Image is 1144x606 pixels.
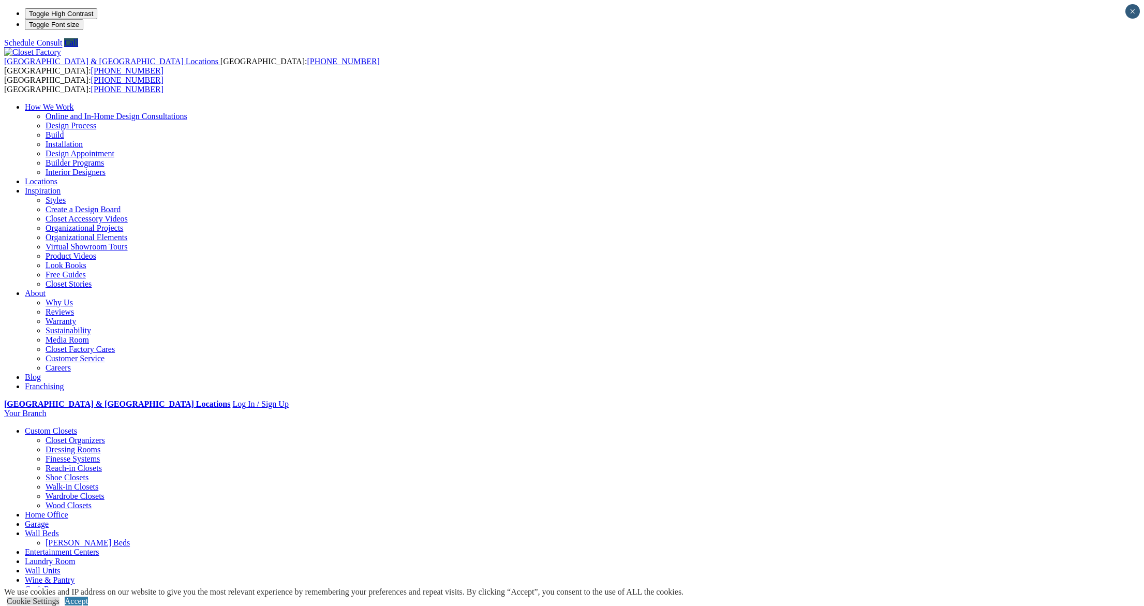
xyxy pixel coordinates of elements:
[46,168,106,176] a: Interior Designers
[25,19,83,30] button: Toggle Font size
[91,66,164,75] a: [PHONE_NUMBER]
[25,102,74,111] a: How We Work
[46,233,127,242] a: Organizational Elements
[25,548,99,556] a: Entertainment Centers
[46,298,73,307] a: Why Us
[232,400,288,408] a: Log In / Sign Up
[46,307,74,316] a: Reviews
[1125,4,1140,19] button: Close
[25,585,64,594] a: Craft Room
[4,409,46,418] a: Your Branch
[65,597,88,605] a: Accept
[46,538,130,547] a: [PERSON_NAME] Beds
[4,57,380,75] span: [GEOGRAPHIC_DATA]: [GEOGRAPHIC_DATA]:
[29,21,79,28] span: Toggle Font size
[46,464,102,472] a: Reach-in Closets
[46,121,96,130] a: Design Process
[46,214,128,223] a: Closet Accessory Videos
[46,363,71,372] a: Careers
[46,158,104,167] a: Builder Programs
[25,382,64,391] a: Franchising
[25,520,49,528] a: Garage
[46,224,123,232] a: Organizational Projects
[25,575,75,584] a: Wine & Pantry
[29,10,93,18] span: Toggle High Contrast
[46,270,86,279] a: Free Guides
[46,196,66,204] a: Styles
[46,345,115,353] a: Closet Factory Cares
[25,177,57,186] a: Locations
[4,57,220,66] a: [GEOGRAPHIC_DATA] & [GEOGRAPHIC_DATA] Locations
[25,510,68,519] a: Home Office
[7,597,60,605] a: Cookie Settings
[4,48,61,57] img: Closet Factory
[46,205,121,214] a: Create a Design Board
[25,529,59,538] a: Wall Beds
[25,566,60,575] a: Wall Units
[91,76,164,84] a: [PHONE_NUMBER]
[4,400,230,408] a: [GEOGRAPHIC_DATA] & [GEOGRAPHIC_DATA] Locations
[46,242,128,251] a: Virtual Showroom Tours
[46,354,105,363] a: Customer Service
[46,140,83,149] a: Installation
[46,473,88,482] a: Shoe Closets
[46,279,92,288] a: Closet Stories
[46,112,187,121] a: Online and In-Home Design Consultations
[46,454,100,463] a: Finesse Systems
[46,501,92,510] a: Wood Closets
[91,85,164,94] a: [PHONE_NUMBER]
[46,261,86,270] a: Look Books
[4,587,684,597] div: We use cookies and IP address on our website to give you the most relevant experience by remember...
[64,38,78,47] a: Call
[25,8,97,19] button: Toggle High Contrast
[4,38,62,47] a: Schedule Consult
[25,186,61,195] a: Inspiration
[25,289,46,298] a: About
[46,492,105,500] a: Wardrobe Closets
[25,557,75,566] a: Laundry Room
[4,76,164,94] span: [GEOGRAPHIC_DATA]: [GEOGRAPHIC_DATA]:
[46,252,96,260] a: Product Videos
[25,426,77,435] a: Custom Closets
[46,317,76,326] a: Warranty
[46,326,91,335] a: Sustainability
[46,436,105,445] a: Closet Organizers
[25,373,41,381] a: Blog
[307,57,379,66] a: [PHONE_NUMBER]
[46,445,100,454] a: Dressing Rooms
[46,482,98,491] a: Walk-in Closets
[46,149,114,158] a: Design Appointment
[46,335,89,344] a: Media Room
[46,130,64,139] a: Build
[4,57,218,66] span: [GEOGRAPHIC_DATA] & [GEOGRAPHIC_DATA] Locations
